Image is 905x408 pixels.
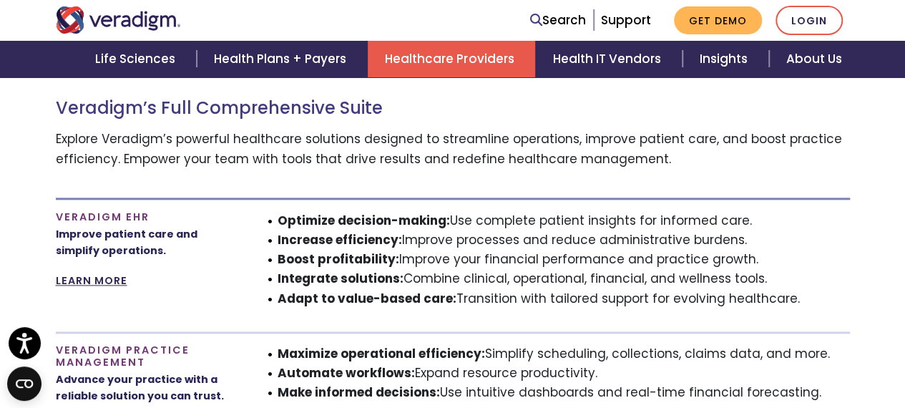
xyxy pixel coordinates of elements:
[56,130,850,168] p: Explore Veradigm’s powerful healthcare solutions designed to streamline operations, improve patie...
[78,41,197,77] a: Life Sciences
[56,371,238,404] p: Advance your practice with a reliable solution you can trust.
[278,230,850,250] li: Improve processes and reduce administrative burdens.
[630,305,888,391] iframe: Drift Chat Widget
[278,290,456,307] strong: Adapt to value-based care:
[56,344,238,369] h4: Veradigm Practice Management
[56,211,238,223] h4: Veradigm EHR
[278,383,850,402] li: Use intuitive dashboards and real-time financial forecasting.
[769,41,859,77] a: About Us
[530,11,586,30] a: Search
[674,6,762,34] a: Get Demo
[278,344,850,364] li: Simplify scheduling, collections, claims data, and more.
[278,211,850,230] li: Use complete patient insights for informed care.
[7,366,41,401] button: Open CMP widget
[278,345,485,362] strong: Maximize operational efficiency:
[56,98,850,119] h3: Veradigm’s Full Comprehensive Suite
[601,11,651,29] a: Support
[56,273,127,288] a: LEARN MORE
[535,41,682,77] a: Health IT Vendors
[278,250,850,269] li: Improve your financial performance and practice growth.
[278,384,440,401] strong: Make informed decisions:
[56,6,181,34] img: Veradigm logo
[278,251,399,268] strong: Boost profitability:
[278,289,850,309] li: Transition with tailored support for evolving healthcare.
[278,270,403,287] strong: Integrate solutions:
[197,41,368,77] a: Health Plans + Payers
[278,364,415,382] strong: Automate workflows:
[776,6,843,35] a: Login
[278,269,850,288] li: Combine clinical, operational, financial, and wellness tools.
[683,41,769,77] a: Insights
[278,212,450,229] strong: Optimize decision-making:
[278,364,850,383] li: Expand resource productivity.
[278,231,402,248] strong: Increase efficiency:
[56,226,238,259] p: Improve patient care and simplify operations.
[368,41,535,77] a: Healthcare Providers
